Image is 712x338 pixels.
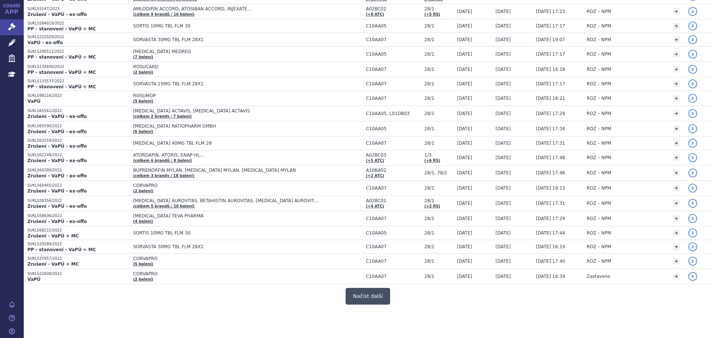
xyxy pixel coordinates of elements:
[424,170,453,175] span: 28/1, 78/2
[536,274,565,279] span: [DATE] 18:39
[366,158,384,163] a: (+5 ATC)
[27,6,129,12] p: SUKLS5247/2023
[587,274,610,279] span: Zastaveno
[457,141,472,146] span: [DATE]
[133,37,319,42] span: SORVASTA 30MG TBL FLM 28X1
[457,216,472,221] span: [DATE]
[424,274,453,279] span: 28/1
[536,244,565,249] span: [DATE] 16:19
[457,259,472,264] span: [DATE]
[27,93,129,98] p: SUKLS98116/2022
[133,189,153,193] a: (2 balení)
[457,244,472,249] span: [DATE]
[366,198,421,203] span: A02BC01
[366,168,421,173] span: A10BA02
[366,274,421,279] span: C10AA07
[688,79,697,88] a: detail
[536,201,565,206] span: [DATE] 17:31
[133,152,319,158] span: ATORDAPIN, ATORIS, ENAP-HL…
[457,170,472,175] span: [DATE]
[133,183,319,188] span: CORVAPRO
[346,288,390,305] button: Načíst další
[688,242,697,251] a: detail
[457,9,472,14] span: [DATE]
[495,111,511,116] span: [DATE]
[133,168,319,173] span: BUPRENORFIN MYLAN, [MEDICAL_DATA] MYLAN, [MEDICAL_DATA] MYLAN
[495,201,511,206] span: [DATE]
[536,186,565,191] span: [DATE] 19:13
[133,141,319,146] span: [MEDICAL_DATA] 40MG TBL FLM 28
[133,174,194,178] a: (celkem 3 brandy / 18 balení)
[366,141,421,146] span: C10AA07
[688,184,697,193] a: detail
[536,67,565,72] span: [DATE] 16:18
[27,168,129,173] p: SUKLS60289/2022
[133,12,195,16] a: (celkem 9 brandů / 16 balení)
[133,244,319,249] span: SORVASTA 30MG TBL FLM 28X1
[587,216,611,221] span: ROZ – NPM
[457,274,472,279] span: [DATE]
[457,37,472,42] span: [DATE]
[495,259,511,264] span: [DATE]
[495,244,511,249] span: [DATE]
[366,23,421,29] span: C10AA05
[587,52,611,57] span: ROZ – NPM
[688,153,697,162] a: detail
[457,67,472,72] span: [DATE]
[366,230,421,236] span: C10AA05
[133,55,153,59] a: (7 balení)
[27,247,96,252] strong: PP - stanovení - VaPÚ + MC
[495,23,511,29] span: [DATE]
[673,23,680,29] a: +
[495,274,511,279] span: [DATE]
[536,216,565,221] span: [DATE] 17:29
[673,170,680,176] a: +
[27,213,129,219] p: SUKLS58636/2022
[133,204,195,208] a: (celkem 5 brandů / 10 balení)
[457,23,472,29] span: [DATE]
[536,37,565,42] span: [DATE] 19:07
[27,262,79,267] strong: Zrušení - VaPÚ + MC
[587,244,611,249] span: ROZ – NPM
[587,23,611,29] span: ROZ – NPM
[424,81,453,86] span: 28/1
[27,233,79,239] strong: Zrušení - VaPÚ + MC
[673,8,680,15] a: +
[424,6,453,12] span: 28/1
[587,141,611,146] span: ROZ – NPM
[133,99,153,103] a: (5 balení)
[673,66,680,73] a: +
[673,154,680,161] a: +
[424,141,453,146] span: 28/1
[424,96,453,101] span: 28/1
[688,50,697,59] a: detail
[536,96,565,101] span: [DATE] 18:21
[424,111,453,116] span: 28/1
[536,126,565,131] span: [DATE] 17:34
[688,168,697,177] a: detail
[688,65,697,74] a: detail
[27,12,87,17] strong: Zrušení - VaPÚ - ex-offo
[27,21,129,26] p: SUKLS284019/2022
[27,198,129,203] p: SUKLS58356/2022
[27,144,87,149] strong: Zrušení - VaPÚ - ex-offo
[366,152,421,158] span: A02BC03
[536,155,565,160] span: [DATE] 17:48
[673,81,680,87] a: +
[536,111,565,116] span: [DATE] 17:29
[366,37,421,42] span: C10AA07
[495,155,511,160] span: [DATE]
[688,35,697,44] a: detail
[688,229,697,237] a: detail
[27,79,129,84] p: SUKLS133537/2022
[27,204,87,209] strong: Zrušení - VaPÚ - ex-offo
[587,170,611,175] span: ROZ – NPM
[424,23,453,29] span: 28/1
[424,52,453,57] span: 28/1
[587,155,611,160] span: ROZ – NPM
[495,126,511,131] span: [DATE]
[457,126,472,131] span: [DATE]
[366,186,421,191] span: C10AA07
[457,111,472,116] span: [DATE]
[673,125,680,132] a: +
